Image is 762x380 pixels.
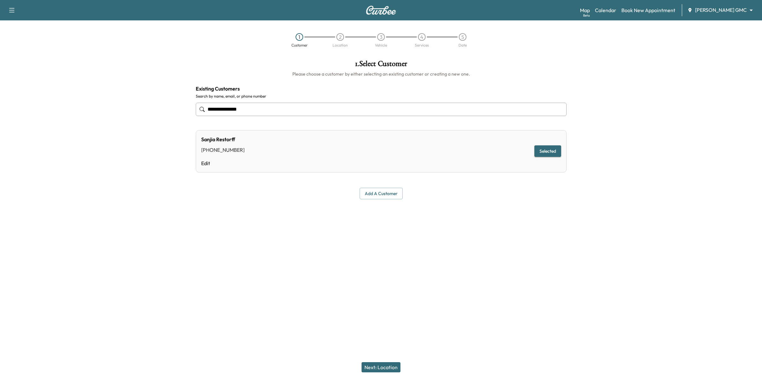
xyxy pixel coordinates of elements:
[296,33,303,41] div: 1
[377,33,385,41] div: 3
[583,13,590,18] div: Beta
[196,85,567,92] h4: Existing Customers
[360,188,403,200] button: Add a customer
[695,6,747,14] span: [PERSON_NAME] GMC
[534,145,561,157] button: Selected
[362,362,400,372] button: Next: Location
[336,33,344,41] div: 2
[418,33,426,41] div: 4
[201,146,245,154] div: [PHONE_NUMBER]
[201,135,245,143] div: Sanjia Restorff
[621,6,675,14] a: Book New Appointment
[415,43,429,47] div: Services
[580,6,590,14] a: MapBeta
[201,159,245,167] a: Edit
[595,6,616,14] a: Calendar
[196,71,567,77] h6: Please choose a customer by either selecting an existing customer or creating a new one.
[333,43,348,47] div: Location
[196,60,567,71] h1: 1 . Select Customer
[196,94,567,99] label: Search by name, email, or phone number
[458,43,467,47] div: Date
[375,43,387,47] div: Vehicle
[459,33,466,41] div: 5
[291,43,308,47] div: Customer
[366,6,396,15] img: Curbee Logo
